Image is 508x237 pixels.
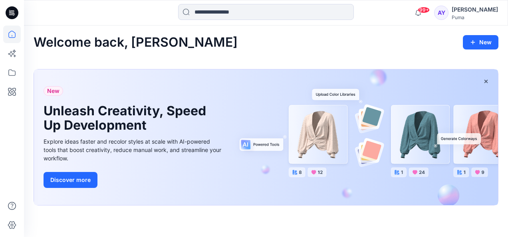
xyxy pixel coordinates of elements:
[44,137,223,162] div: Explore ideas faster and recolor styles at scale with AI-powered tools that boost creativity, red...
[463,35,498,49] button: New
[452,5,498,14] div: [PERSON_NAME]
[418,7,430,13] span: 99+
[44,104,211,132] h1: Unleash Creativity, Speed Up Development
[47,86,60,96] span: New
[44,172,97,188] button: Discover more
[452,14,498,20] div: Puma
[44,172,223,188] a: Discover more
[434,6,448,20] div: AY
[34,35,238,50] h2: Welcome back, [PERSON_NAME]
